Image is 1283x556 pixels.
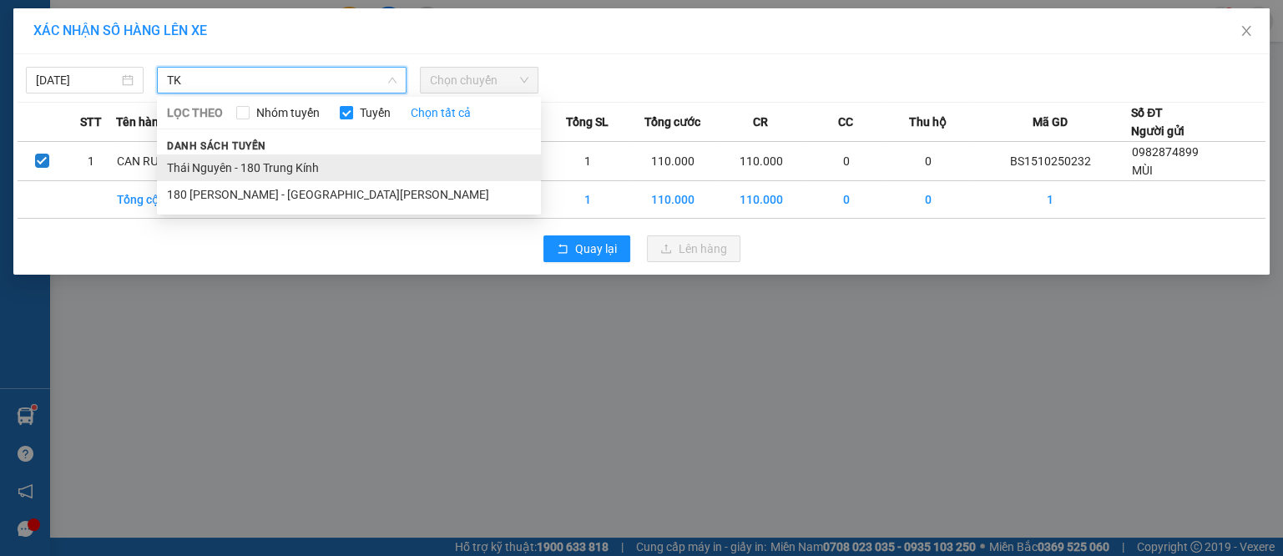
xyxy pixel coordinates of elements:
[411,104,471,122] a: Chọn tất cả
[1132,164,1153,177] span: MÙI
[33,23,207,38] span: XÁC NHẬN SỐ HÀNG LÊN XE
[1223,8,1270,55] button: Close
[969,142,1131,181] td: BS1510250232
[250,104,326,122] span: Nhóm tuyến
[67,142,116,181] td: 1
[717,142,806,181] td: 110.000
[353,104,397,122] span: Tuyến
[547,181,629,219] td: 1
[647,235,740,262] button: uploadLên hàng
[717,181,806,219] td: 110.000
[36,71,119,89] input: 15/10/2025
[157,181,541,208] li: 180 [PERSON_NAME] - [GEOGRAPHIC_DATA][PERSON_NAME]
[1240,24,1253,38] span: close
[116,142,198,181] td: CAN RƯƠU
[806,181,887,219] td: 0
[557,243,568,256] span: rollback
[753,113,768,131] span: CR
[430,68,528,93] span: Chọn chuyến
[887,142,969,181] td: 0
[969,181,1131,219] td: 1
[644,113,700,131] span: Tổng cước
[909,113,947,131] span: Thu hộ
[629,181,717,219] td: 110.000
[543,235,630,262] button: rollbackQuay lại
[80,113,102,131] span: STT
[116,181,198,219] td: Tổng cộng
[838,113,853,131] span: CC
[157,139,276,154] span: Danh sách tuyến
[116,113,165,131] span: Tên hàng
[575,240,617,258] span: Quay lại
[1132,145,1199,159] span: 0982874899
[887,181,969,219] td: 0
[1032,113,1067,131] span: Mã GD
[157,154,541,181] li: Thái Nguyên - 180 Trung Kính
[806,142,887,181] td: 0
[1131,104,1185,140] div: Số ĐT Người gửi
[566,113,609,131] span: Tổng SL
[547,142,629,181] td: 1
[629,142,717,181] td: 110.000
[167,104,223,122] span: LỌC THEO
[387,75,397,85] span: down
